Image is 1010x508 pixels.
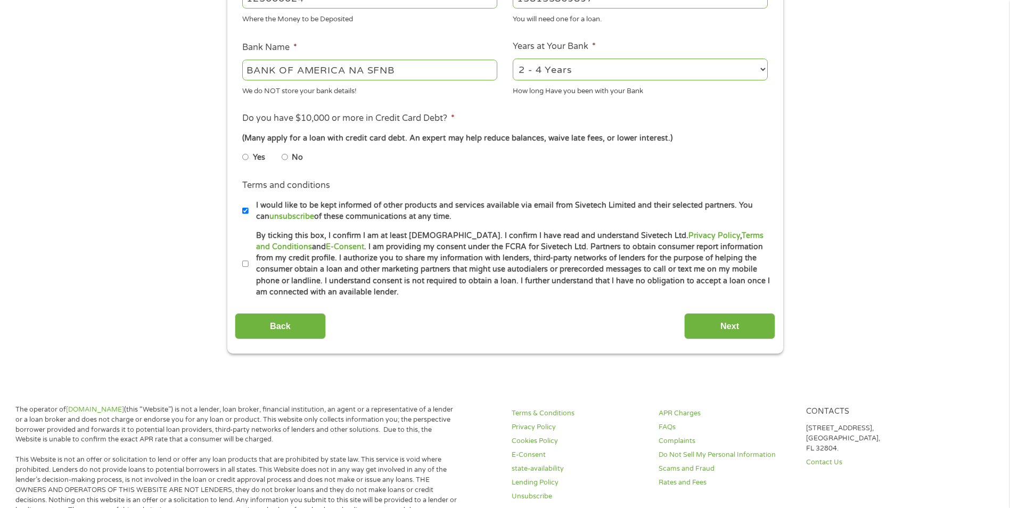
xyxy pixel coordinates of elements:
div: How long Have you been with your Bank [513,82,768,96]
label: Yes [253,152,265,163]
a: FAQs [659,422,793,432]
h4: Contacts [806,407,940,417]
div: (Many apply for a loan with credit card debt. An expert may help reduce balances, waive late fees... [242,133,767,144]
label: Years at Your Bank [513,41,596,52]
a: Rates and Fees [659,478,793,488]
div: You will need one for a loan. [513,11,768,25]
label: No [292,152,303,163]
a: Scams and Fraud [659,464,793,474]
input: Next [684,313,775,339]
a: APR Charges [659,408,793,419]
a: [DOMAIN_NAME] [66,405,124,414]
div: We do NOT store your bank details! [242,82,497,96]
p: The operator of (this “Website”) is not a lender, loan broker, financial institution, an agent or... [15,405,457,445]
a: Terms & Conditions [512,408,646,419]
input: Back [235,313,326,339]
p: [STREET_ADDRESS], [GEOGRAPHIC_DATA], FL 32804. [806,423,940,454]
a: Terms and Conditions [256,231,763,251]
label: I would like to be kept informed of other products and services available via email from Sivetech... [249,200,771,223]
a: Cookies Policy [512,436,646,446]
label: Do you have $10,000 or more in Credit Card Debt? [242,113,455,124]
a: state-availability [512,464,646,474]
label: Terms and conditions [242,180,330,191]
a: E-Consent [512,450,646,460]
a: unsubscribe [269,212,314,221]
a: E-Consent [326,242,364,251]
a: Do Not Sell My Personal Information [659,450,793,460]
a: Privacy Policy [688,231,740,240]
a: Complaints [659,436,793,446]
a: Unsubscribe [512,491,646,502]
a: Privacy Policy [512,422,646,432]
a: Lending Policy [512,478,646,488]
label: By ticking this box, I confirm I am at least [DEMOGRAPHIC_DATA]. I confirm I have read and unders... [249,230,771,298]
label: Bank Name [242,42,297,53]
div: Where the Money to be Deposited [242,11,497,25]
a: Contact Us [806,457,940,468]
